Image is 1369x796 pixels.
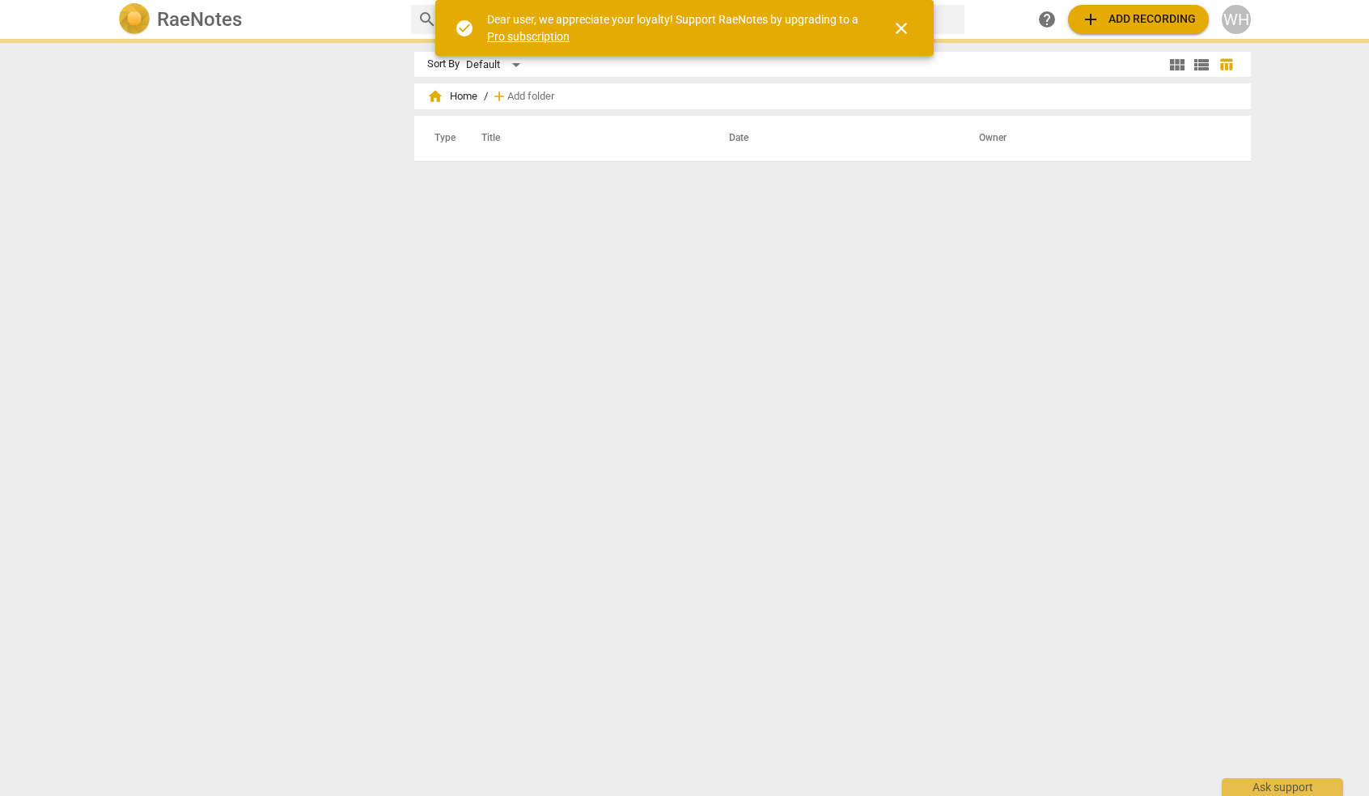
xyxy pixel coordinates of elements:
[427,88,443,104] span: home
[1192,55,1211,74] span: view_list
[882,9,921,48] button: Close
[1214,53,1238,77] button: Table view
[491,88,507,104] span: add
[1222,5,1251,34] button: WH
[118,3,398,36] a: LogoRaeNotes
[1165,53,1189,77] button: Tile view
[157,8,242,31] h2: RaeNotes
[422,116,462,161] th: Type
[455,19,474,38] span: check_circle
[118,3,150,36] img: Logo
[427,88,477,104] span: Home
[960,116,1234,161] th: Owner
[484,91,488,103] span: /
[427,58,460,70] div: Sort By
[487,30,570,43] a: Pro subscription
[466,52,526,78] div: Default
[487,11,863,45] div: Dear user, we appreciate your loyalty! Support RaeNotes by upgrading to a
[1068,5,1209,34] button: Upload
[1037,10,1057,29] span: help
[710,116,960,161] th: Date
[417,10,437,29] span: search
[1081,10,1100,29] span: add
[1189,53,1214,77] button: List view
[1032,5,1062,34] a: Help
[1219,57,1234,72] span: table_chart
[892,19,911,38] span: close
[462,116,710,161] th: Title
[1081,10,1196,29] span: Add recording
[1222,778,1343,796] div: Ask support
[507,91,554,103] span: Add folder
[1168,55,1187,74] span: view_module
